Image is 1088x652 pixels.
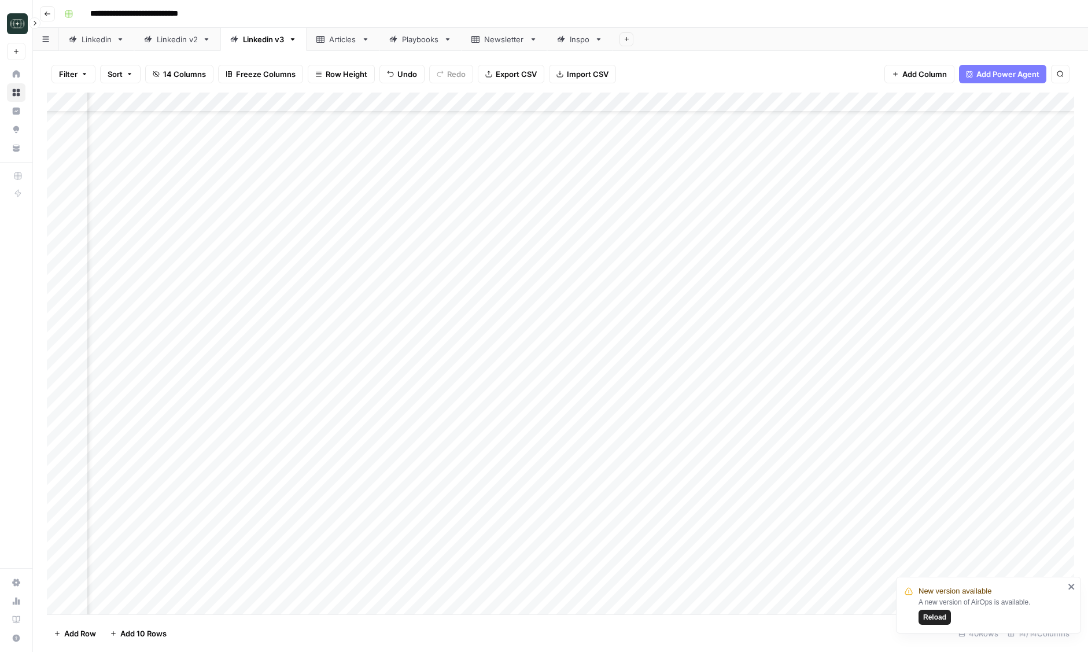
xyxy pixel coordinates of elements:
span: Add 10 Rows [120,628,167,639]
span: Export CSV [496,68,537,80]
button: Add 10 Rows [103,624,174,643]
div: 14/14 Columns [1003,624,1074,643]
span: Import CSV [567,68,608,80]
img: Catalyst Logo [7,13,28,34]
a: Newsletter [462,28,547,51]
a: Linkedin [59,28,134,51]
a: Articles [307,28,379,51]
span: Row Height [326,68,367,80]
a: Browse [7,83,25,102]
span: Add Column [902,68,947,80]
button: 14 Columns [145,65,213,83]
div: 40 Rows [954,624,1003,643]
div: Articles [329,34,357,45]
div: A new version of AirOps is available. [919,597,1064,625]
button: Add Column [884,65,954,83]
div: Linkedin [82,34,112,45]
a: Settings [7,573,25,592]
a: Home [7,65,25,83]
a: Insights [7,102,25,120]
span: 14 Columns [163,68,206,80]
button: Add Power Agent [959,65,1046,83]
a: Linkedin v2 [134,28,220,51]
span: New version available [919,585,991,597]
span: Add Row [64,628,96,639]
div: Linkedin v2 [157,34,198,45]
a: Playbooks [379,28,462,51]
button: Undo [379,65,425,83]
div: Inspo [570,34,590,45]
a: Your Data [7,139,25,157]
div: Newsletter [484,34,525,45]
span: Reload [923,612,946,622]
span: Filter [59,68,78,80]
a: Linkedin v3 [220,28,307,51]
div: Linkedin v3 [243,34,284,45]
button: Redo [429,65,473,83]
button: Row Height [308,65,375,83]
button: Add Row [47,624,103,643]
button: Export CSV [478,65,544,83]
span: Undo [397,68,417,80]
button: Reload [919,610,951,625]
div: Playbooks [402,34,439,45]
span: Redo [447,68,466,80]
button: close [1068,582,1076,591]
button: Import CSV [549,65,616,83]
a: Usage [7,592,25,610]
span: Freeze Columns [236,68,296,80]
button: Freeze Columns [218,65,303,83]
button: Workspace: Catalyst [7,9,25,38]
a: Inspo [547,28,613,51]
span: Sort [108,68,123,80]
a: Opportunities [7,120,25,139]
button: Filter [51,65,95,83]
button: Help + Support [7,629,25,647]
button: Sort [100,65,141,83]
span: Add Power Agent [976,68,1039,80]
a: Learning Hub [7,610,25,629]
